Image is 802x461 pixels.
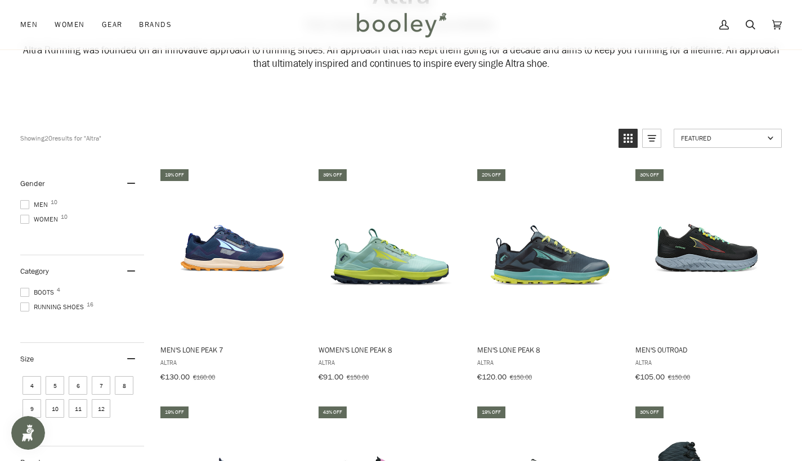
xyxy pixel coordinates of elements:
[319,169,347,181] div: 39% off
[642,129,661,148] a: View list mode
[159,179,304,325] img: Altra Men's Lone Peak 7 Navy - Booley Galway
[681,133,764,143] span: Featured
[319,358,461,367] span: Altra
[668,372,690,382] span: €150.00
[634,179,779,325] img: Altra Men's Outroad Dark Gray / Blue - Booley Galway
[193,372,215,382] span: €160.00
[634,168,779,386] a: Men's Outroad
[23,376,41,395] span: Size: 4
[510,372,532,382] span: €150.00
[160,358,303,367] span: Altra
[69,376,87,395] span: Size: 6
[92,376,110,395] span: Size: 7
[20,287,57,297] span: Boots
[20,354,34,364] span: Size
[46,376,64,395] span: Size: 5
[20,19,38,30] span: Men
[115,376,133,395] span: Size: 8
[477,169,505,181] div: 20% off
[674,129,782,148] a: Sort options
[46,399,64,418] span: Size: 10
[477,372,507,382] span: €120.00
[20,302,87,312] span: Running Shoes
[477,345,620,355] span: Men's Lone Peak 8
[619,129,638,148] a: View grid mode
[160,406,189,418] div: 19% off
[20,129,610,148] div: Showing results for "Altra"
[635,358,778,367] span: Altra
[51,200,57,205] span: 10
[57,287,60,293] span: 4
[20,200,51,210] span: Men
[352,8,450,41] img: Booley
[55,19,84,30] span: Women
[23,399,41,418] span: Size: 9
[476,179,621,325] img: Altra Men's Lone Peak 8 Black / Green - Booley Galway
[635,169,664,181] div: 30% off
[317,168,463,386] a: Women's Lone Peak 8
[635,345,778,355] span: Men's Outroad
[319,345,461,355] span: Women's Lone Peak 8
[160,345,303,355] span: Men's Lone Peak 7
[102,19,123,30] span: Gear
[44,133,52,143] b: 20
[317,179,463,325] img: Altra Women's Lone Peak 8 Mint - Booley Galway
[160,169,189,181] div: 19% off
[61,214,68,220] span: 10
[69,399,87,418] span: Size: 11
[20,178,45,189] span: Gender
[87,302,93,308] span: 16
[159,168,304,386] a: Men's Lone Peak 7
[20,44,782,71] div: Altra Running was founded on an innovative approach to running shoes. An approach that has kept t...
[139,19,172,30] span: Brands
[319,406,347,418] div: 43% off
[477,358,620,367] span: Altra
[20,266,49,277] span: Category
[635,372,665,382] span: €105.00
[635,406,664,418] div: 30% off
[20,214,61,224] span: Women
[160,372,190,382] span: €130.00
[477,406,505,418] div: 19% off
[319,372,343,382] span: €91.00
[347,372,369,382] span: €150.00
[11,416,45,450] iframe: Button to open loyalty program pop-up
[92,399,110,418] span: Size: 12
[476,168,621,386] a: Men's Lone Peak 8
